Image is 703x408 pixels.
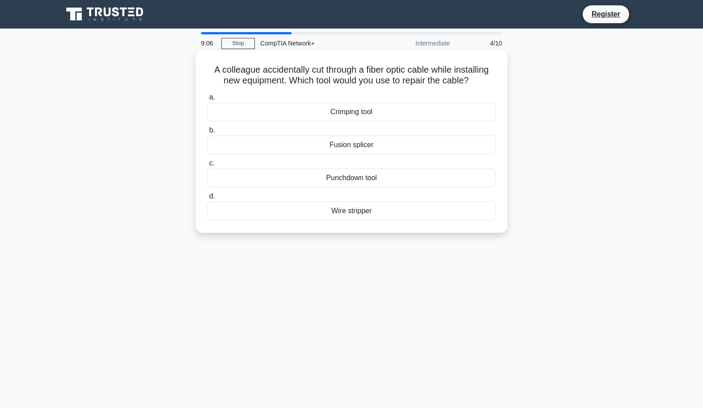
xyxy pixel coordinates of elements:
span: a. [209,93,215,101]
span: c. [209,159,214,167]
div: Wire stripper [207,202,496,220]
span: b. [209,126,215,134]
div: 9:06 [196,34,221,52]
h5: A colleague accidentally cut through a fiber optic cable while installing new equipment. Which to... [206,64,497,87]
div: Crimping tool [207,103,496,121]
a: Register [586,8,625,20]
div: Punchdown tool [207,169,496,187]
span: d. [209,192,215,200]
div: CompTIA Network+ [255,34,377,52]
div: 4/10 [455,34,507,52]
div: Intermediate [377,34,455,52]
a: Stop [221,38,255,49]
div: Fusion splicer [207,136,496,154]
